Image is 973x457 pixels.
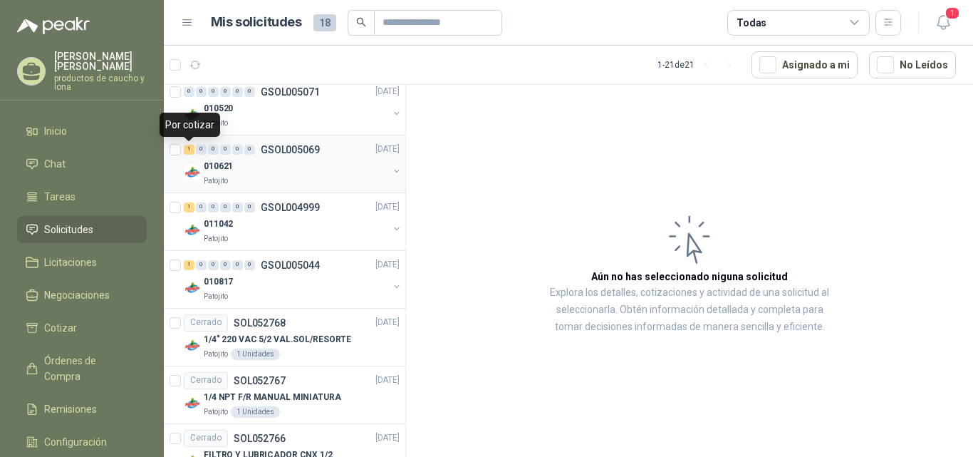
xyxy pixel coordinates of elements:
div: 0 [244,260,255,270]
a: 1 0 0 0 0 0 GSOL005044[DATE] Company Logo010817Patojito [184,257,402,302]
p: [PERSON_NAME] [PERSON_NAME] [54,51,147,71]
p: [DATE] [375,431,400,445]
p: 1/4" 220 VAC 5/2 VAL.SOL/RESORTE [204,333,351,346]
p: 011042 [204,217,233,231]
a: Remisiones [17,396,147,423]
div: 0 [232,87,243,97]
div: 0 [220,260,231,270]
p: SOL052768 [234,318,286,328]
p: Explora los detalles, cotizaciones y actividad de una solicitud al seleccionarla. Obtén informaci... [548,284,831,336]
p: Patojito [204,291,228,302]
button: Asignado a mi [751,51,858,78]
p: [DATE] [375,143,400,156]
div: 0 [196,260,207,270]
a: Licitaciones [17,249,147,276]
div: 1 Unidades [231,349,280,360]
a: Chat [17,150,147,178]
p: [DATE] [375,316,400,329]
span: Tareas [44,189,76,205]
p: 010817 [204,275,233,289]
span: Remisiones [44,401,97,417]
span: Inicio [44,123,67,139]
p: productos de caucho y lona [54,74,147,91]
img: Company Logo [184,337,201,354]
span: Órdenes de Compra [44,353,133,384]
p: Patojito [204,233,228,245]
a: 1 0 0 0 0 0 GSOL005069[DATE] Company Logo010621Patojito [184,141,402,187]
span: Solicitudes [44,222,93,237]
div: 0 [232,260,243,270]
a: Cotizar [17,314,147,342]
span: Configuración [44,434,107,450]
div: Cerrado [184,314,228,332]
div: 0 [196,202,207,212]
span: 18 [313,14,336,31]
a: Configuración [17,428,147,456]
img: Company Logo [184,222,201,239]
img: Company Logo [184,164,201,181]
span: Cotizar [44,320,77,336]
p: GSOL004999 [261,202,320,212]
p: GSOL005071 [261,87,320,97]
p: Patojito [204,406,228,418]
a: CerradoSOL052767[DATE] Company Logo1/4 NPT F/R MANUAL MINIATURAPatojito1 Unidades [164,366,405,424]
button: 1 [930,10,956,36]
a: Órdenes de Compra [17,347,147,390]
h3: Aún no has seleccionado niguna solicitud [591,269,788,284]
a: Tareas [17,183,147,210]
p: [DATE] [375,200,400,214]
p: SOL052767 [234,376,286,386]
p: [DATE] [375,258,400,272]
p: SOL052766 [234,433,286,443]
div: 1 [184,145,194,155]
div: 0 [208,145,219,155]
button: No Leídos [869,51,956,78]
div: 0 [232,145,243,155]
div: 1 - 21 de 21 [657,53,740,76]
div: 0 [196,87,207,97]
span: Negociaciones [44,287,110,303]
span: 1 [945,6,960,20]
span: Chat [44,156,66,172]
img: Company Logo [184,106,201,123]
a: Negociaciones [17,282,147,309]
img: Company Logo [184,279,201,297]
div: 0 [208,260,219,270]
p: [DATE] [375,374,400,387]
span: Licitaciones [44,255,97,270]
div: 0 [220,87,231,97]
div: 0 [220,145,231,155]
div: 1 [184,202,194,212]
div: 0 [208,202,219,212]
a: CerradoSOL052768[DATE] Company Logo1/4" 220 VAC 5/2 VAL.SOL/RESORTEPatojito1 Unidades [164,309,405,366]
h1: Mis solicitudes [211,12,302,33]
div: Todas [737,15,766,31]
div: 1 [184,260,194,270]
div: 1 Unidades [231,406,280,418]
div: Por cotizar [160,113,220,137]
div: Cerrado [184,372,228,389]
div: 0 [232,202,243,212]
img: Company Logo [184,395,201,412]
div: 0 [244,87,255,97]
img: Logo peakr [17,17,90,34]
div: 0 [244,202,255,212]
p: 010621 [204,160,233,173]
p: GSOL005069 [261,145,320,155]
p: 1/4 NPT F/R MANUAL MINIATURA [204,391,341,404]
div: 0 [208,87,219,97]
p: Patojito [204,349,228,360]
p: 010520 [204,102,233,115]
div: 0 [244,145,255,155]
p: GSOL005044 [261,260,320,270]
div: 0 [220,202,231,212]
a: 1 0 0 0 0 0 GSOL004999[DATE] Company Logo011042Patojito [184,199,402,245]
a: Solicitudes [17,216,147,243]
div: 0 [196,145,207,155]
p: Patojito [204,175,228,187]
a: Inicio [17,118,147,145]
div: 0 [184,87,194,97]
div: Cerrado [184,430,228,447]
a: 0 0 0 0 0 0 GSOL005071[DATE] Company Logo010520Patojito [184,83,402,129]
span: search [356,17,366,27]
